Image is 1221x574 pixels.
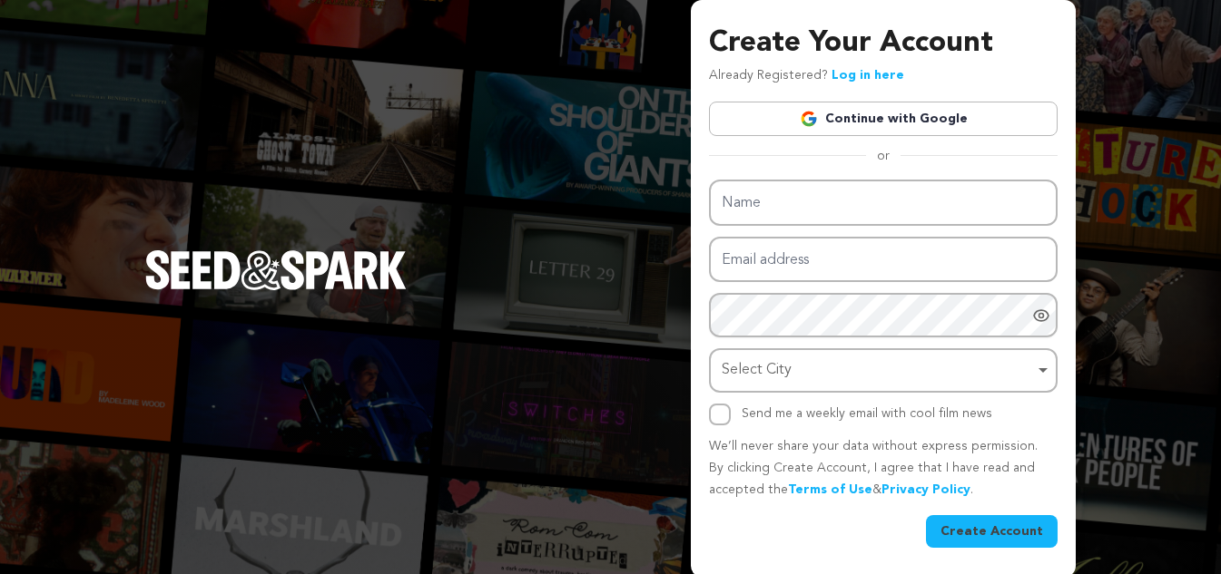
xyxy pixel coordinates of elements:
div: Select City [722,357,1034,384]
input: Name [709,180,1058,226]
a: Show password as plain text. Warning: this will display your password on the screen. [1032,306,1050,325]
input: Email address [709,237,1058,283]
img: Google logo [800,110,818,128]
a: Continue with Google [709,102,1058,136]
span: or [866,147,901,165]
button: Create Account [926,515,1058,548]
a: Terms of Use [788,483,872,496]
a: Privacy Policy [881,483,970,496]
label: Send me a weekly email with cool film news [742,407,992,420]
p: Already Registered? [709,65,904,87]
a: Seed&Spark Homepage [145,250,407,326]
h3: Create Your Account [709,22,1058,65]
p: We’ll never share your data without express permission. By clicking Create Account, I agree that ... [709,436,1058,501]
img: Seed&Spark Logo [145,250,407,290]
a: Log in here [832,69,904,82]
